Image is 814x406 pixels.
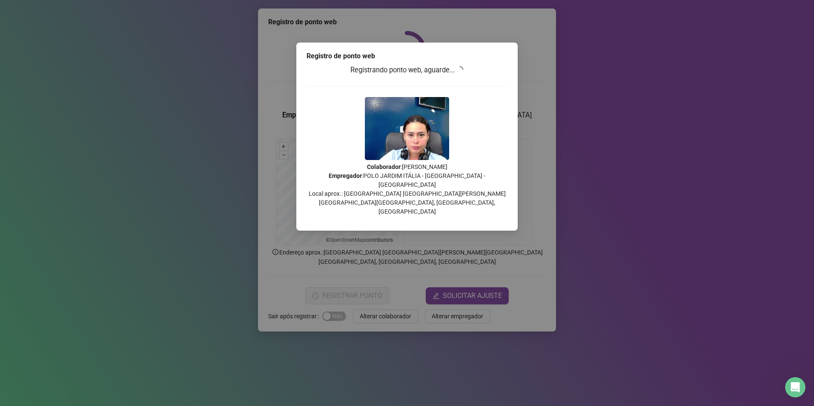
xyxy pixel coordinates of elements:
p: : [PERSON_NAME] : POLO JARDIM ITÁLIA - [GEOGRAPHIC_DATA] - [GEOGRAPHIC_DATA] Local aprox.: [GEOGR... [307,163,507,216]
img: Z [365,97,449,160]
h3: Registrando ponto web, aguarde... [307,65,507,76]
div: Registro de ponto web [307,51,507,61]
strong: Empregador [329,172,362,179]
strong: Colaborador [367,163,401,170]
span: loading [456,66,463,73]
iframe: Intercom live chat [785,377,805,397]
